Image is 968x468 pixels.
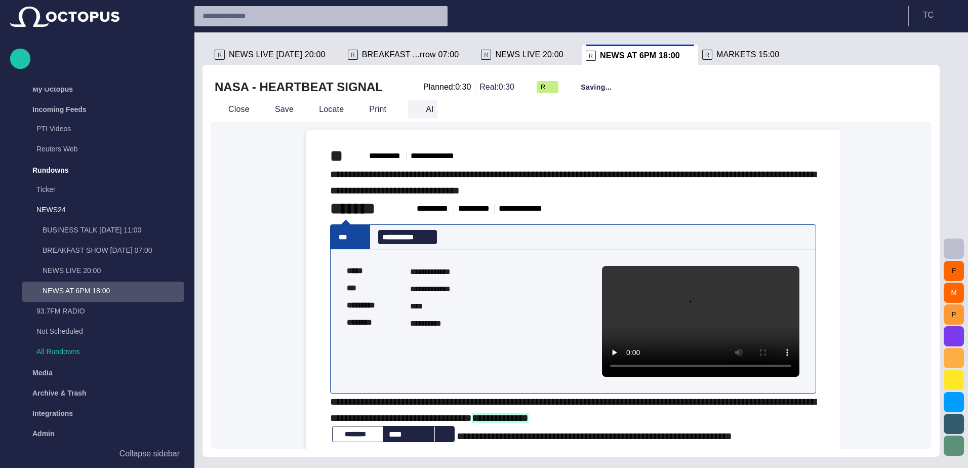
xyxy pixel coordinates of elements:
div: Reuters Web [16,140,184,160]
p: Not Scheduled [36,326,164,336]
div: BUSINESS TALK [DATE] 11:00 [22,221,184,241]
div: RNEWS LIVE [DATE] 20:00 [211,45,344,65]
ul: main menu [10,79,184,435]
p: R [586,51,596,61]
p: My Octopus [32,84,73,94]
div: RNEWS LIVE 20:00 [477,45,582,65]
div: Media [10,363,184,383]
span: BREAKFAST ...rrow 07:00 [362,50,459,60]
button: AI [408,100,437,119]
span: NEWS LIVE [DATE] 20:00 [229,50,326,60]
p: BUSINESS TALK [DATE] 11:00 [43,225,184,235]
button: M [944,283,964,303]
button: TC [915,6,962,24]
div: 93.7FM RADIO [16,302,184,322]
div: Ticker [16,180,184,201]
div: NEWS LIVE 20:00 [22,261,184,282]
p: R [348,50,358,60]
span: R [541,82,546,92]
p: Media [32,368,53,378]
p: 93.7FM RADIO [36,306,184,316]
span: MARKETS 15:00 [716,50,779,60]
button: F [944,261,964,281]
span: Saving... [581,82,612,92]
p: R [215,50,225,60]
button: Save [257,100,297,119]
p: Rundowns [32,165,69,175]
p: NEWS AT 6PM 18:00 [43,286,184,296]
div: All Rundowns [16,342,184,363]
button: P [944,304,964,325]
p: NEWS LIVE 20:00 [43,265,184,276]
div: RMARKETS 15:00 [698,45,797,65]
p: Archive & Trash [32,388,87,398]
div: RNEWS AT 6PM 18:00 [582,45,698,65]
p: T C [923,9,934,21]
p: NEWS24 [36,205,164,215]
p: Planned: 0:30 [423,81,471,93]
div: PTI Videos [16,120,184,140]
p: Ticker [36,184,184,194]
button: Print [351,100,404,119]
p: Real: 0:30 [479,81,514,93]
p: PTI Videos [36,124,184,134]
img: Octopus News Room [10,7,119,27]
p: All Rundowns [36,346,184,357]
h2: NASA - HEARTBEAT SIGNAL [215,79,383,95]
button: Close [211,100,253,119]
span: NEWS AT 6PM 18:00 [600,51,680,61]
p: BREAKFAST SHOW [DATE] 07:00 [43,245,184,255]
button: Locate [301,100,347,119]
div: BREAKFAST SHOW [DATE] 07:00 [22,241,184,261]
div: RBREAKFAST ...rrow 07:00 [344,45,477,65]
div: NEWS AT 6PM 18:00 [22,282,184,302]
p: R [481,50,491,60]
p: Incoming Feeds [32,104,87,114]
p: Admin [32,428,55,439]
button: R [537,78,558,96]
span: NEWS LIVE 20:00 [495,50,563,60]
p: Reuters Web [36,144,184,154]
p: Collapse sidebar [119,448,180,460]
p: R [702,50,712,60]
p: Integrations [32,408,73,418]
button: Collapse sidebar [10,444,184,464]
